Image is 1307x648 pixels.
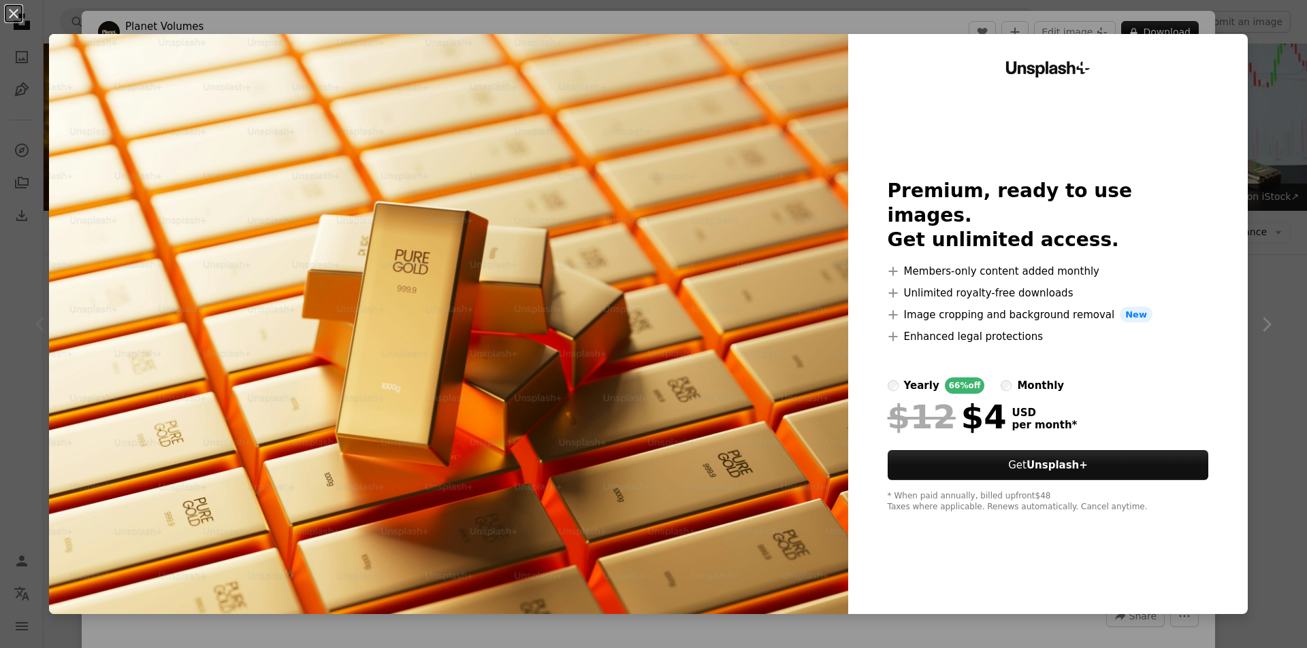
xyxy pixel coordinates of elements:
span: per month * [1012,419,1078,431]
li: Unlimited royalty-free downloads [888,285,1209,301]
h2: Premium, ready to use images. Get unlimited access. [888,179,1209,252]
li: Image cropping and background removal [888,307,1209,323]
div: * When paid annually, billed upfront $48 Taxes where applicable. Renews automatically. Cancel any... [888,491,1209,513]
li: Members-only content added monthly [888,263,1209,279]
span: New [1120,307,1152,323]
input: yearly66%off [888,380,899,391]
button: GetUnsplash+ [888,450,1209,480]
strong: Unsplash+ [1027,459,1088,471]
div: 66% off [945,377,985,394]
span: $12 [888,399,956,434]
div: yearly [904,377,939,394]
li: Enhanced legal protections [888,328,1209,345]
input: monthly [1001,380,1012,391]
div: monthly [1017,377,1064,394]
div: $4 [888,399,1007,434]
span: USD [1012,407,1078,419]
